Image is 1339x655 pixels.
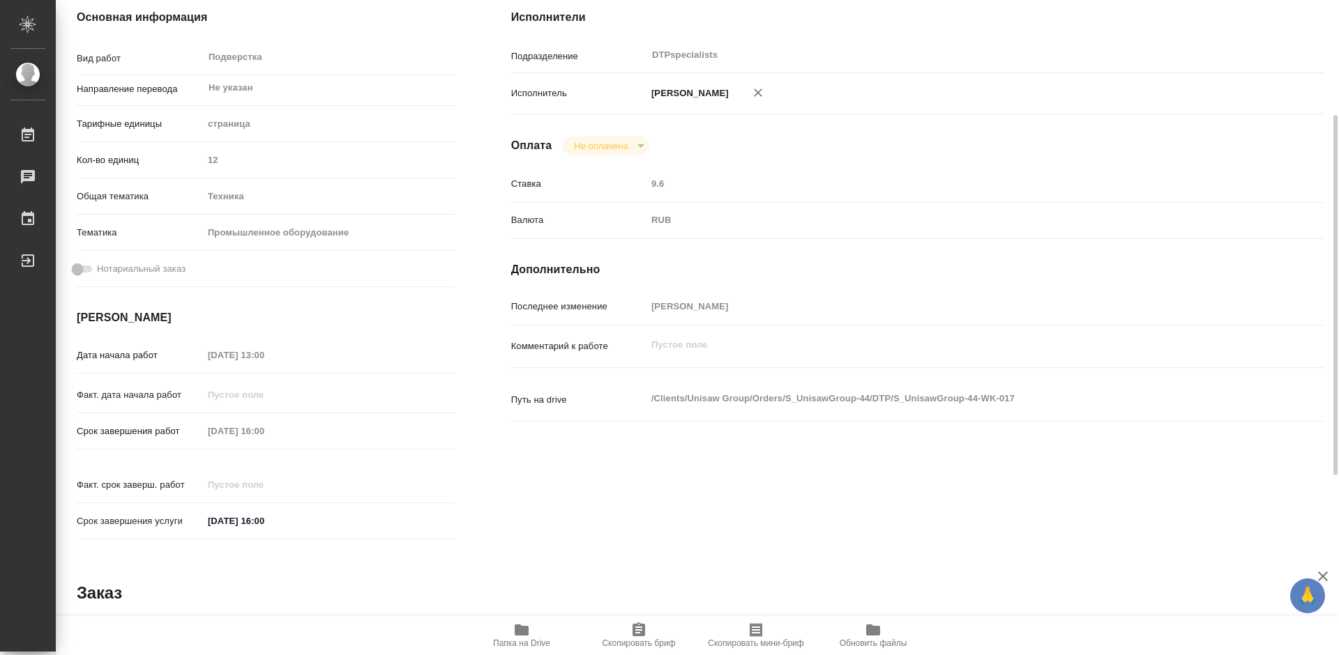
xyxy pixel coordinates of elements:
p: Дата начала работ [77,348,203,362]
span: Папка на Drive [493,638,550,648]
button: Скопировать мини-бриф [697,616,815,655]
p: Вид работ [77,52,203,65]
p: Исполнитель [511,86,646,100]
input: Пустое поле [203,150,455,170]
p: Последнее изменение [511,300,646,314]
span: Скопировать бриф [602,638,675,648]
input: Пустое поле [203,345,325,365]
button: Папка на Drive [463,616,580,655]
h4: Основная информация [77,9,455,26]
div: Не оплачена [563,137,649,155]
button: Не оплачена [570,140,632,152]
textarea: /Clients/Unisaw Group/Orders/S_UnisawGroup-44/DTP/S_UnisawGroup-44-WK-017 [646,387,1256,410]
h2: Заказ [77,582,122,604]
button: Обновить файлы [815,616,932,655]
div: Промышленное оборудование [203,221,455,245]
input: Пустое поле [203,385,325,405]
p: [PERSON_NAME] [646,86,729,100]
div: страница [203,112,455,136]
p: Срок завершения работ [77,424,203,438]
h4: Дополнительно [511,261,1324,278]
span: 🙏 [1296,581,1319,610]
p: Ставка [511,177,646,191]
p: Комментарий к работе [511,339,646,353]
input: Пустое поле [646,296,1256,316]
h4: Оплата [511,137,552,154]
p: Валюта [511,213,646,227]
span: Нотариальный заказ [97,262,186,276]
button: Удалить исполнителя [743,77,773,108]
p: Тарифные единицы [77,117,203,131]
input: Пустое поле [646,174,1256,194]
p: Общая тематика [77,190,203,203]
input: Пустое поле [203,421,325,441]
div: RUB [646,208,1256,232]
p: Подразделение [511,49,646,63]
p: Путь на drive [511,393,646,407]
button: 🙏 [1290,578,1325,613]
span: Скопировать мини-бриф [708,638,803,648]
span: Обновить файлы [840,638,907,648]
p: Факт. срок заверш. работ [77,478,203,492]
h4: Исполнители [511,9,1324,26]
p: Кол-во единиц [77,153,203,167]
input: Пустое поле [203,475,325,495]
p: Направление перевода [77,82,203,96]
p: Факт. дата начала работ [77,388,203,402]
button: Скопировать бриф [580,616,697,655]
div: Техника [203,185,455,208]
input: ✎ Введи что-нибудь [203,511,325,531]
p: Срок завершения услуги [77,514,203,528]
p: Тематика [77,226,203,240]
h4: [PERSON_NAME] [77,309,455,326]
